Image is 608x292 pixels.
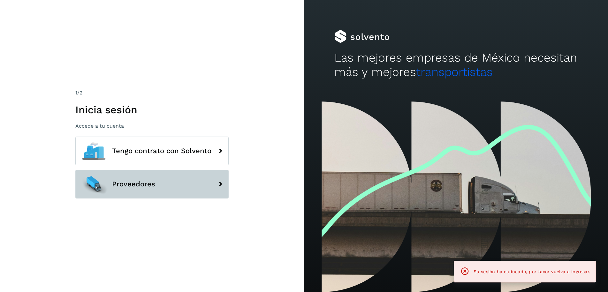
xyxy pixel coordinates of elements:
span: Proveedores [112,180,155,188]
span: transportistas [416,65,493,79]
div: /2 [75,89,229,97]
button: Proveedores [75,170,229,198]
h1: Inicia sesión [75,104,229,116]
span: 1 [75,90,77,96]
button: Tengo contrato con Solvento [75,137,229,165]
h2: Las mejores empresas de México necesitan más y mejores [334,51,578,79]
span: Tengo contrato con Solvento [112,147,211,155]
span: Su sesión ha caducado, por favor vuelva a ingresar. [474,269,590,274]
p: Accede a tu cuenta [75,123,229,129]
